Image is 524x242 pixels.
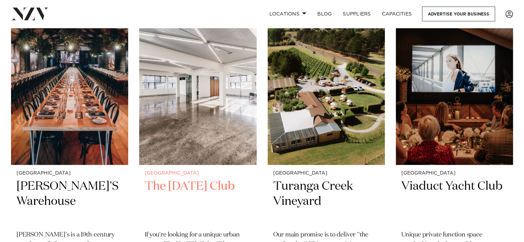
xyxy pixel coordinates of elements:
[312,7,337,21] a: BLOG
[422,7,495,21] a: Advertise your business
[273,171,379,176] small: [GEOGRAPHIC_DATA]
[264,7,312,21] a: Locations
[273,179,379,225] h2: Turanga Creek Vineyard
[377,7,418,21] a: Capacities
[337,7,376,21] a: SUPPLIERS
[17,171,123,176] small: [GEOGRAPHIC_DATA]
[401,179,507,225] h2: Viaduct Yacht Club
[145,171,251,176] small: [GEOGRAPHIC_DATA]
[145,179,251,225] h2: The [DATE] Club
[17,179,123,225] h2: [PERSON_NAME]'S Warehouse
[401,171,507,176] small: [GEOGRAPHIC_DATA]
[11,8,49,20] img: nzv-logo.png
